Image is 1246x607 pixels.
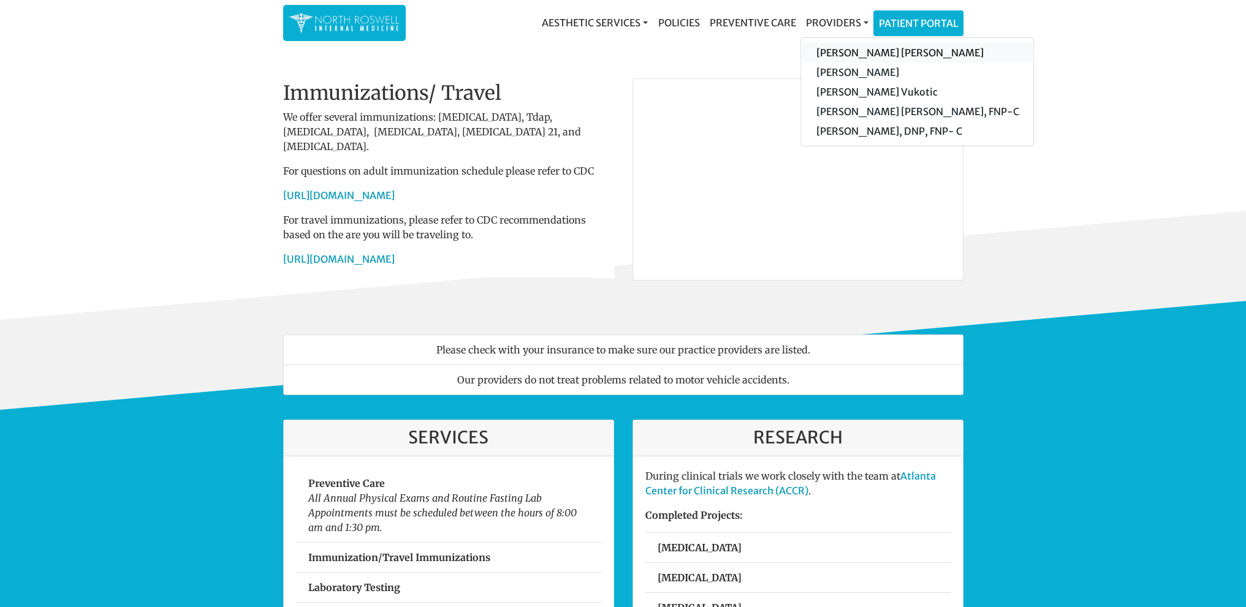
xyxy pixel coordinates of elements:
[289,11,400,35] img: North Roswell Internal Medicine
[874,11,963,36] a: Patient Portal
[283,81,614,105] h2: Immunizations/ Travel
[537,10,653,35] a: Aesthetic Services
[283,189,395,202] a: [URL][DOMAIN_NAME]
[801,43,1033,62] a: [PERSON_NAME] [PERSON_NAME]
[801,102,1033,121] a: [PERSON_NAME] [PERSON_NAME], FNP-C
[283,364,963,395] li: Our providers do not treat problems related to motor vehicle accidents.
[645,509,743,521] strong: Completed Projects:
[308,581,400,594] strong: Laboratory Testing
[283,110,614,154] p: We offer several immunizations: [MEDICAL_DATA], Tdap, [MEDICAL_DATA], [MEDICAL_DATA], [MEDICAL_DA...
[653,10,704,35] a: Policies
[658,571,742,584] strong: [MEDICAL_DATA]
[645,428,951,448] h3: Research
[283,253,395,265] a: [URL][DOMAIN_NAME]
[801,82,1033,102] a: [PERSON_NAME] Vukotic
[308,551,490,564] strong: Immunization/Travel Immunizations
[308,477,385,489] strong: Preventive Care
[704,10,800,35] a: Preventive Care
[801,62,1033,82] a: [PERSON_NAME]
[645,470,936,497] a: Atlanta Center for Clinical Research (ACCR)
[658,541,742,554] strong: [MEDICAL_DATA]
[800,10,873,35] a: Providers
[283,334,963,365] li: Please check with your insurance to make sure our practice providers are listed.
[308,492,577,533] em: All Annual Physical Exams and Routine Fasting Lab Appointments must be scheduled between the hour...
[283,213,614,242] p: For travel immunizations, please refer to CDC recommendations based on the are you will be travel...
[296,428,601,448] h3: Services
[283,164,614,178] p: For questions on adult immunization schedule please refer to CDC
[801,121,1033,141] a: [PERSON_NAME], DNP, FNP- C
[645,469,951,498] p: During clinical trials we work closely with the team at .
